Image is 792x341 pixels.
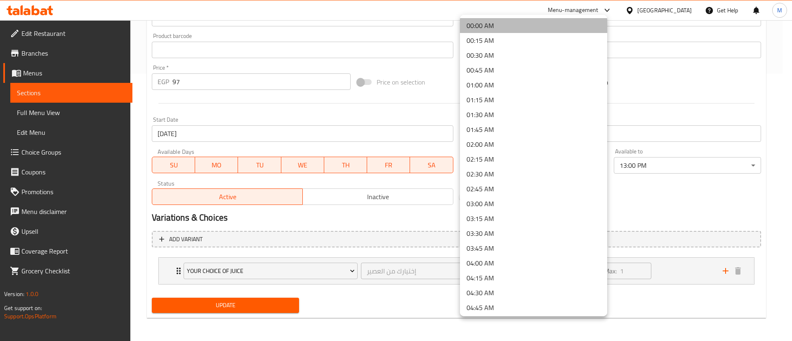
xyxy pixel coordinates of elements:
[460,256,607,270] li: 04:00 AM
[460,92,607,107] li: 01:15 AM
[460,285,607,300] li: 04:30 AM
[460,122,607,137] li: 01:45 AM
[460,270,607,285] li: 04:15 AM
[460,152,607,167] li: 02:15 AM
[460,48,607,63] li: 00:30 AM
[460,226,607,241] li: 03:30 AM
[460,241,607,256] li: 03:45 AM
[460,18,607,33] li: 00:00 AM
[460,107,607,122] li: 01:30 AM
[460,63,607,78] li: 00:45 AM
[460,196,607,211] li: 03:00 AM
[460,315,607,330] li: 05:00 AM
[460,137,607,152] li: 02:00 AM
[460,33,607,48] li: 00:15 AM
[460,167,607,181] li: 02:30 AM
[460,78,607,92] li: 01:00 AM
[460,211,607,226] li: 03:15 AM
[460,300,607,315] li: 04:45 AM
[460,181,607,196] li: 02:45 AM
